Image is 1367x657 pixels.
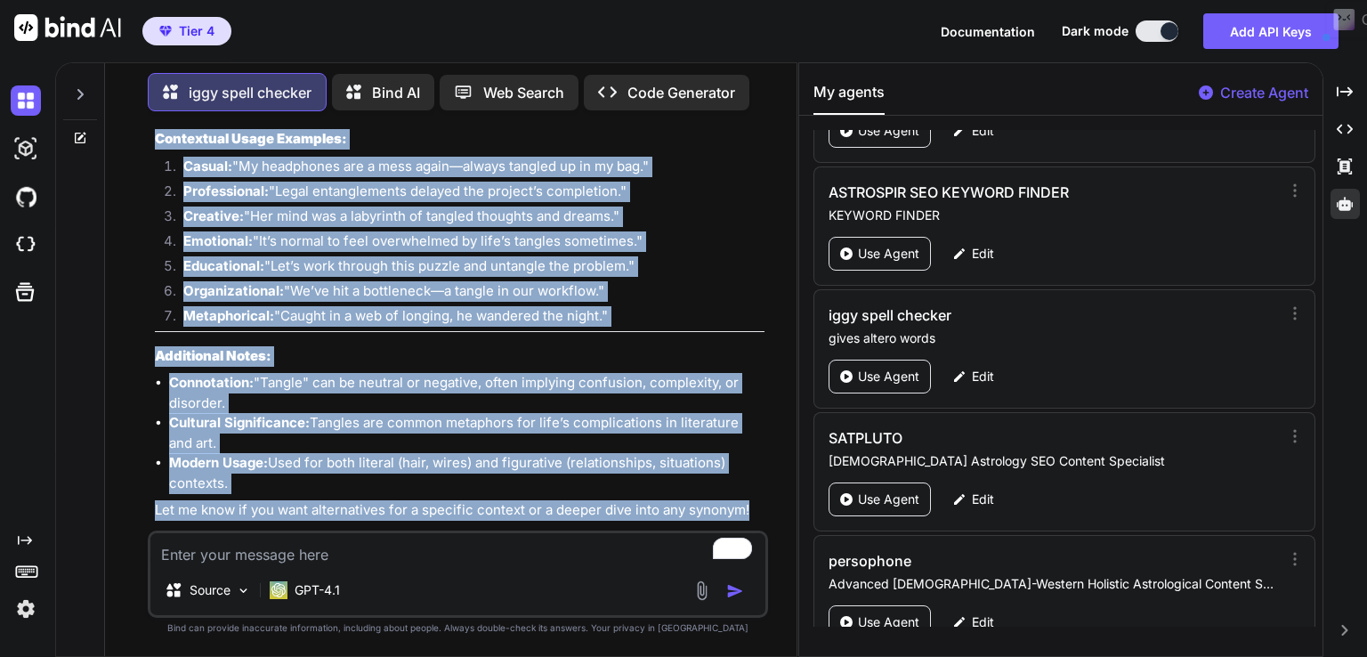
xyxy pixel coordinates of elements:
[155,347,271,364] strong: Additional Notes:
[169,182,764,207] li: "Legal entanglements delayed the project’s completion."
[169,453,764,493] li: Used for both literal (hair, wires) and figurative (relationships, situations) contexts.
[829,575,1280,593] p: Advanced [DEMOGRAPHIC_DATA]-Western Holistic Astrological Content Specialist
[858,491,919,508] p: Use Agent
[14,14,121,41] img: Bind AI
[183,307,274,324] strong: Metaphorical:
[829,304,1145,326] h3: iggy spell checker
[972,368,994,385] p: Edit
[183,257,264,274] strong: Educational:
[941,22,1035,41] button: Documentation
[169,256,764,281] li: "Let’s work through this puzzle and untangle the problem."
[829,182,1145,203] h3: ASTROSPIR SEO KEYWORD FINDER
[11,85,41,116] img: darkChat
[11,182,41,212] img: githubDark
[169,207,764,231] li: "Her mind was a labyrinth of tangled thoughts and dreams."
[829,207,1280,224] p: KEYWORD FINDER
[829,427,1145,449] h3: SATPLUTO
[148,621,768,635] p: Bind can provide inaccurate information, including about people. Always double-check its answers....
[183,158,232,174] strong: Casual:
[169,306,764,331] li: "Caught in a web of longing, he wandered the night."
[372,82,420,103] p: Bind AI
[1203,13,1339,49] button: Add API Keys
[858,613,919,631] p: Use Agent
[11,134,41,164] img: darkAi-studio
[972,122,994,140] p: Edit
[829,452,1280,470] p: [DEMOGRAPHIC_DATA] Astrology SEO Content Specialist
[183,182,269,199] strong: Professional:
[169,454,268,471] strong: Modern Usage:
[972,613,994,631] p: Edit
[169,231,764,256] li: "It’s normal to feel overwhelmed by life’s tangles sometimes."
[189,82,311,103] p: iggy spell checker
[155,130,347,147] strong: Contextual Usage Examples:
[169,414,310,431] strong: Cultural Significance:
[169,281,764,306] li: "We’ve hit a bottleneck—a tangle in our workflow."
[829,329,1280,347] p: gives altero words
[829,550,1145,572] h3: persophone
[169,374,254,391] strong: Connotation:
[236,583,251,598] img: Pick Models
[159,26,172,36] img: premium
[692,580,712,601] img: attachment
[972,245,994,263] p: Edit
[270,581,287,599] img: GPT-4.1
[813,81,885,115] button: My agents
[941,24,1035,39] span: Documentation
[726,582,744,600] img: icon
[1220,82,1308,103] p: Create Agent
[858,245,919,263] p: Use Agent
[169,157,764,182] li: "My headphones are a mess again—always tangled up in my bag."
[155,500,764,521] p: Let me know if you want alternatives for a specific context or a deeper dive into any synonym!
[627,82,735,103] p: Code Generator
[142,17,231,45] button: premiumTier 4
[858,368,919,385] p: Use Agent
[1062,22,1128,40] span: Dark mode
[183,207,244,224] strong: Creative:
[169,373,764,413] li: "Tangle" can be neutral or negative, often implying confusion, complexity, or disorder.
[183,282,284,299] strong: Organizational:
[169,413,764,453] li: Tangles are common metaphors for life’s complications in literature and art.
[179,22,214,40] span: Tier 4
[150,533,765,565] textarea: To enrich screen reader interactions, please activate Accessibility in Grammarly extension settings
[295,581,340,599] p: GPT-4.1
[972,491,994,508] p: Edit
[858,122,919,140] p: Use Agent
[11,594,41,624] img: settings
[483,82,564,103] p: Web Search
[11,230,41,260] img: cloudideIcon
[183,232,253,249] strong: Emotional:
[190,581,231,599] p: Source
